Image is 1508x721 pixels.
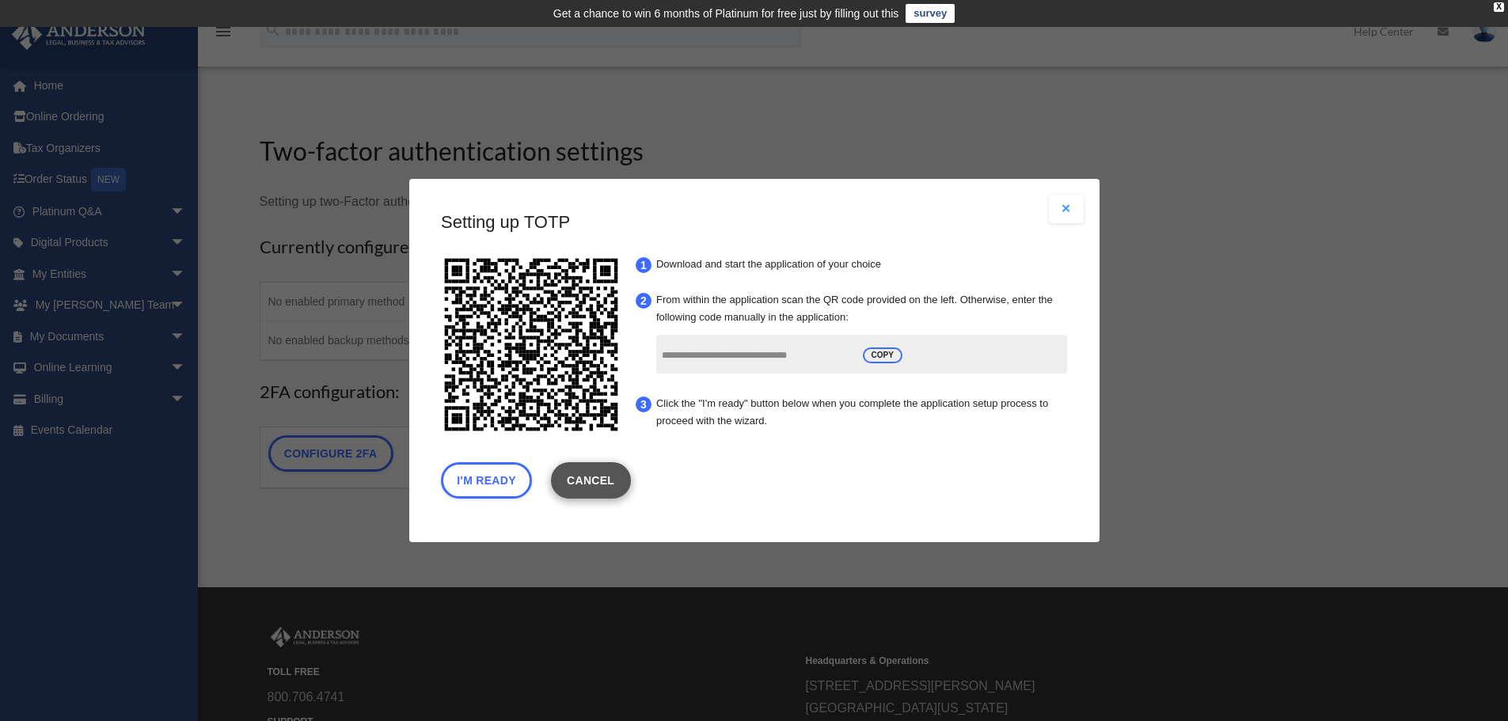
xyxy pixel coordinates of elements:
[906,4,955,23] a: survey
[651,286,1071,381] li: From within the application scan the QR code provided on the left. Otherwise, enter the following...
[651,389,1071,435] li: Click the "I'm ready" button below when you complete the application setup process to proceed wit...
[651,251,1071,279] li: Download and start the application of your choice
[550,462,630,499] a: Cancel
[1494,2,1504,12] div: close
[862,347,902,363] span: COPY
[441,211,1068,235] h3: Setting up TOTP
[1049,195,1084,223] button: Close modal
[553,4,899,23] div: Get a chance to win 6 months of Platinum for free just by filling out this
[437,251,625,439] img: svg+xml;base64,PHN2ZyB4bWxucz0iaHR0cDovL3d3dy53My5vcmcvMjAwMC9zdmciIHhtbG5zOnhsaW5rPSJodHRwOi8vd3...
[441,462,532,499] button: I'm Ready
